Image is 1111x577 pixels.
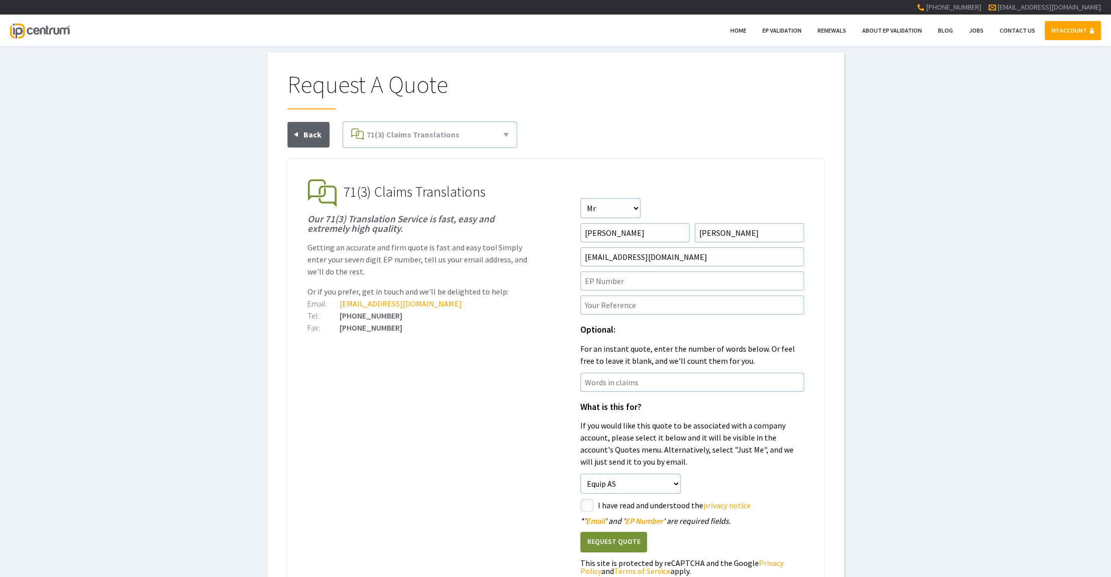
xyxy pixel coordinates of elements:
p: For an instant quote, enter the number of words below. Or feel free to leave it blank, and we'll ... [580,343,804,367]
span: EP Validation [762,27,802,34]
a: Terms of Service [614,566,671,576]
input: Surname [695,223,804,242]
a: Privacy Policy [580,558,783,576]
input: Your Reference [580,296,804,315]
span: 71(3) Claims Translations [344,183,486,201]
input: EP Number [580,271,804,291]
span: Home [730,27,746,34]
input: Words in claims [580,373,804,392]
span: [PHONE_NUMBER] [926,3,981,12]
p: Or if you prefer, get in touch and we'll be delighted to help: [307,285,531,298]
a: privacy notice [703,500,751,510]
a: Back [287,122,330,148]
a: About EP Validation [856,21,928,40]
button: Request Quote [580,532,647,552]
span: About EP Validation [862,27,922,34]
span: Jobs [969,27,984,34]
h1: What is this for? [580,403,804,412]
span: EP Number [625,516,663,526]
a: IP Centrum [10,15,69,46]
div: Fax: [307,324,340,332]
span: 71(3) Claims Translations [367,129,459,139]
span: Blog [938,27,953,34]
a: EP Validation [756,21,808,40]
label: styled-checkbox [580,499,593,512]
div: This site is protected by reCAPTCHA and the Google and apply. [580,559,804,575]
p: Getting an accurate and firm quote is fast and easy too! Simply enter your seven digit EP number,... [307,241,531,277]
a: Blog [931,21,960,40]
input: First Name [580,223,690,242]
a: MY ACCOUNT [1045,21,1101,40]
p: If you would like this quote to be associated with a company account, please select it below and ... [580,419,804,468]
a: 71(3) Claims Translations [347,126,513,143]
h1: Our 71(3) Translation Service is fast, easy and extremely high quality. [307,214,531,233]
span: Renewals [818,27,846,34]
div: ' ' and ' ' are required fields. [580,517,804,525]
span: Contact Us [1000,27,1035,34]
div: [PHONE_NUMBER] [307,324,531,332]
a: Jobs [963,21,990,40]
a: Contact Us [993,21,1042,40]
div: [PHONE_NUMBER] [307,312,531,320]
a: [EMAIL_ADDRESS][DOMAIN_NAME] [997,3,1101,12]
a: Renewals [811,21,853,40]
label: I have read and understood the [598,499,804,512]
span: Back [303,129,322,139]
div: Email: [307,300,340,308]
a: [EMAIL_ADDRESS][DOMAIN_NAME] [340,299,462,309]
a: Home [724,21,753,40]
h1: Optional: [580,326,804,335]
div: Tel: [307,312,340,320]
input: Email [580,247,804,266]
span: Email [586,516,605,526]
h1: Request A Quote [287,72,824,109]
